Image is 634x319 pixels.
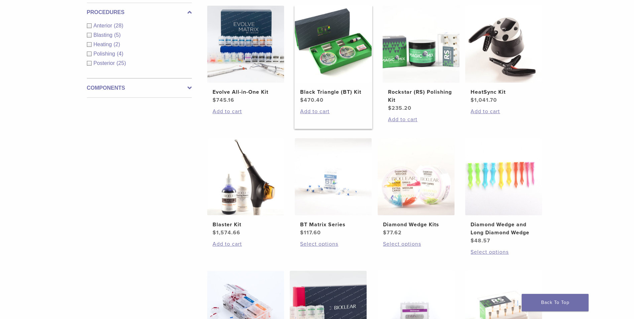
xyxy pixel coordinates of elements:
[213,229,216,236] span: $
[471,107,537,115] a: Add to cart: “HeatSync Kit”
[383,229,387,236] span: $
[388,88,454,104] h2: Rockstar (RS) Polishing Kit
[114,42,120,47] span: (2)
[383,221,449,229] h2: Diamond Wedge Kits
[465,138,543,245] a: Diamond Wedge and Long Diamond WedgeDiamond Wedge and Long Diamond Wedge $48.57
[471,237,474,244] span: $
[87,84,192,92] label: Components
[388,105,392,111] span: $
[294,6,372,104] a: Black Triangle (BT) KitBlack Triangle (BT) Kit $470.40
[117,51,123,57] span: (4)
[383,6,460,83] img: Rockstar (RS) Polishing Kit
[378,138,455,215] img: Diamond Wedge Kits
[300,107,366,115] a: Add to cart: “Black Triangle (BT) Kit”
[207,6,285,104] a: Evolve All-in-One KitEvolve All-in-One Kit $745.16
[213,97,234,103] bdi: 745.16
[377,138,455,237] a: Diamond Wedge KitsDiamond Wedge Kits $77.62
[213,229,240,236] bdi: 1,574.66
[471,97,474,103] span: $
[295,6,372,83] img: Black Triangle (BT) Kit
[465,138,542,215] img: Diamond Wedge and Long Diamond Wedge
[213,88,279,96] h2: Evolve All-in-One Kit
[207,138,285,237] a: Blaster KitBlaster Kit $1,574.66
[87,8,192,16] label: Procedures
[522,294,589,311] a: Back To Top
[388,105,411,111] bdi: 235.20
[117,60,126,66] span: (25)
[94,23,114,28] span: Anterior
[94,51,117,57] span: Polishing
[295,138,372,215] img: BT Matrix Series
[213,240,279,248] a: Add to cart: “Blaster Kit”
[388,115,454,124] a: Add to cart: “Rockstar (RS) Polishing Kit”
[471,88,537,96] h2: HeatSync Kit
[213,107,279,115] a: Add to cart: “Evolve All-in-One Kit”
[94,32,114,38] span: Blasting
[300,97,324,103] bdi: 470.40
[383,240,449,248] a: Select options for “Diamond Wedge Kits”
[94,60,117,66] span: Posterior
[114,32,121,38] span: (5)
[382,6,460,112] a: Rockstar (RS) Polishing KitRockstar (RS) Polishing Kit $235.20
[213,221,279,229] h2: Blaster Kit
[300,240,366,248] a: Select options for “BT Matrix Series”
[207,6,284,83] img: Evolve All-in-One Kit
[300,221,366,229] h2: BT Matrix Series
[471,221,537,237] h2: Diamond Wedge and Long Diamond Wedge
[207,138,284,215] img: Blaster Kit
[471,97,497,103] bdi: 1,041.70
[114,23,123,28] span: (28)
[465,6,543,104] a: HeatSync KitHeatSync Kit $1,041.70
[294,138,372,237] a: BT Matrix SeriesBT Matrix Series $117.60
[465,6,542,83] img: HeatSync Kit
[213,97,216,103] span: $
[94,42,114,47] span: Heating
[300,97,304,103] span: $
[383,229,402,236] bdi: 77.62
[471,248,537,256] a: Select options for “Diamond Wedge and Long Diamond Wedge”
[300,88,366,96] h2: Black Triangle (BT) Kit
[300,229,304,236] span: $
[471,237,490,244] bdi: 48.57
[300,229,321,236] bdi: 117.60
